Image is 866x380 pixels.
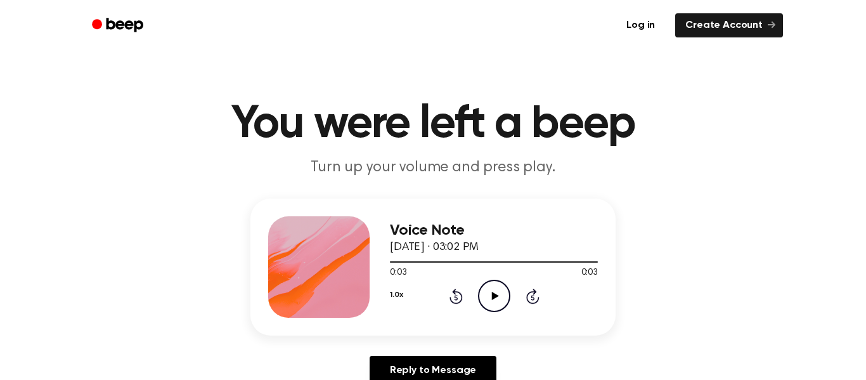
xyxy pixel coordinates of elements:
span: 0:03 [581,266,598,280]
button: 1.0x [390,284,403,306]
a: Create Account [675,13,783,37]
h1: You were left a beep [108,102,758,147]
a: Beep [83,13,155,38]
h3: Voice Note [390,222,598,239]
a: Log in [614,11,668,40]
span: [DATE] · 03:02 PM [390,242,479,253]
p: Turn up your volume and press play. [190,157,676,178]
span: 0:03 [390,266,406,280]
